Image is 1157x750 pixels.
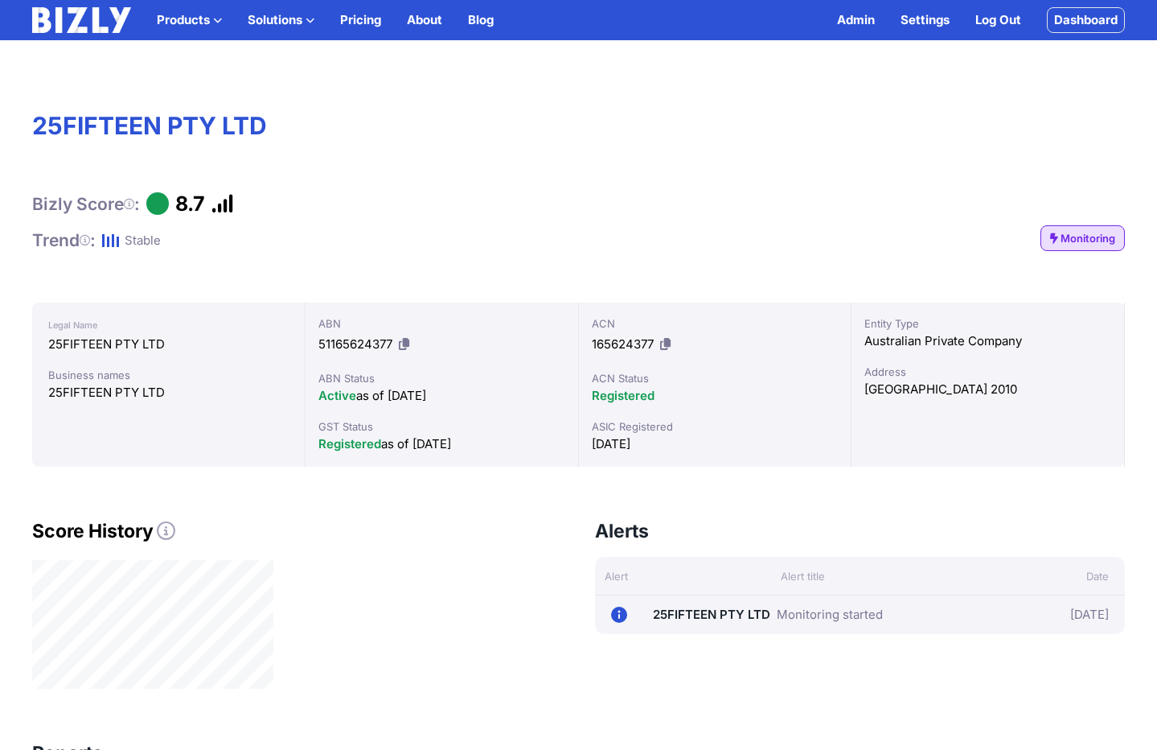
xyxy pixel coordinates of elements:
[318,418,565,435] div: GST Status
[32,518,563,544] h2: Score History
[468,10,494,30] a: Blog
[595,568,772,584] div: Alert
[592,370,839,386] div: ACN Status
[157,10,222,30] button: Products
[318,370,565,386] div: ABN Status
[1036,568,1125,584] div: Date
[864,332,1111,351] div: Australian Private Company
[32,229,96,251] h1: Trend :
[1026,602,1109,628] div: [DATE]
[592,336,654,352] span: 165624377
[777,605,883,624] a: Monitoring started
[32,193,140,215] h1: Bizly Score :
[340,10,381,30] a: Pricing
[592,435,839,454] div: [DATE]
[837,10,875,30] a: Admin
[1047,7,1125,33] a: Dashboard
[653,607,770,622] a: 25FIFTEEN PTY LTD
[318,386,565,406] div: as of [DATE]
[125,231,161,250] div: Stable
[407,10,442,30] a: About
[48,383,289,402] div: 25FIFTEEN PTY LTD
[32,111,1125,140] h1: 25FIFTEEN PTY LTD
[318,436,381,451] span: Registered
[48,315,289,335] div: Legal Name
[592,388,654,403] span: Registered
[1040,225,1125,251] a: Monitoring
[248,10,314,30] button: Solutions
[48,335,289,354] div: 25FIFTEEN PTY LTD
[318,315,565,332] div: ABN
[595,518,649,544] h3: Alerts
[48,367,289,383] div: Business names
[864,380,1111,399] div: [GEOGRAPHIC_DATA] 2010
[592,418,839,435] div: ASIC Registered
[318,336,392,352] span: 51165624377
[318,435,565,454] div: as of [DATE]
[771,568,1036,584] div: Alert title
[592,315,839,332] div: ACN
[975,10,1021,30] a: Log Out
[901,10,950,30] a: Settings
[1061,230,1115,246] span: Monitoring
[864,364,1111,380] div: Address
[864,315,1111,332] div: Entity Type
[175,192,205,216] h1: 8.7
[318,388,356,403] span: Active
